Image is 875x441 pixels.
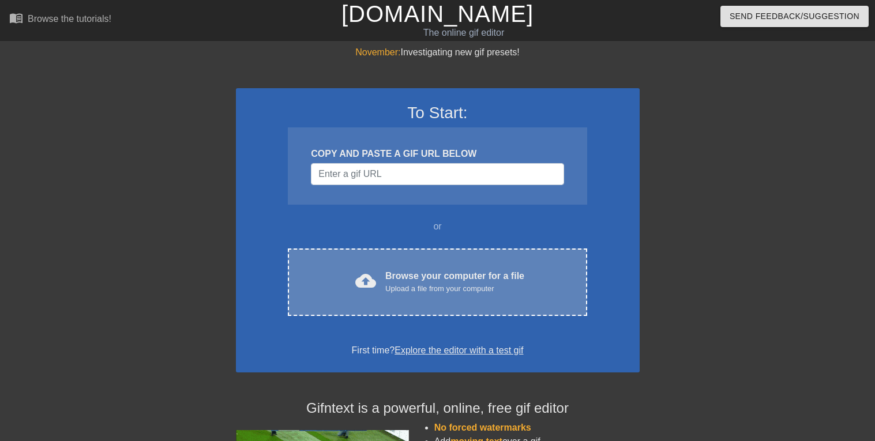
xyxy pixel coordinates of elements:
[311,147,564,161] div: COPY AND PASTE A GIF URL BELOW
[9,11,111,29] a: Browse the tutorials!
[385,283,524,295] div: Upload a file from your computer
[266,220,610,233] div: or
[730,9,859,24] span: Send Feedback/Suggestion
[9,11,23,25] span: menu_book
[236,46,640,59] div: Investigating new gif presets!
[395,345,523,355] a: Explore the editor with a test gif
[298,26,630,40] div: The online gif editor
[311,163,564,185] input: Username
[236,400,640,417] h4: Gifntext is a powerful, online, free gif editor
[341,1,534,27] a: [DOMAIN_NAME]
[434,423,531,432] span: No forced watermarks
[251,344,625,357] div: First time?
[720,6,869,27] button: Send Feedback/Suggestion
[355,47,400,57] span: November:
[251,103,625,123] h3: To Start:
[28,14,111,24] div: Browse the tutorials!
[385,269,524,295] div: Browse your computer for a file
[355,270,376,291] span: cloud_upload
